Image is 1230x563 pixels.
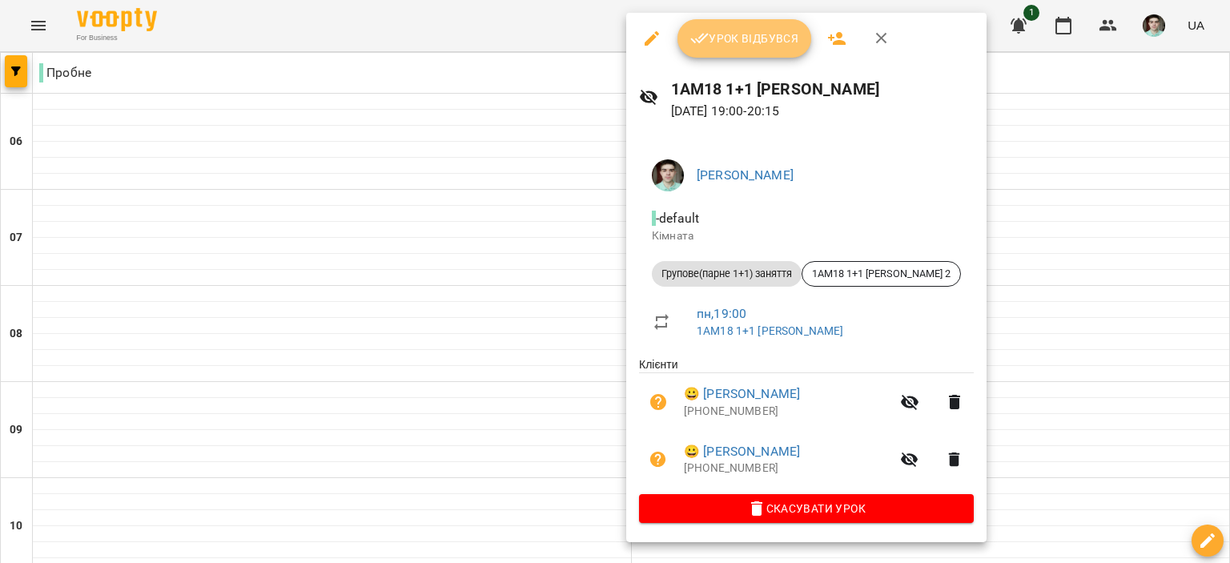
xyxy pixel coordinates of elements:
button: Урок відбувся [677,19,812,58]
button: Візит ще не сплачено. Додати оплату? [639,440,677,479]
span: Групове(парне 1+1) заняття [652,267,802,281]
a: 1АМ18 1+1 [PERSON_NAME] [697,324,843,337]
p: [PHONE_NUMBER] [684,460,890,477]
a: пн , 19:00 [697,306,746,321]
a: 😀 [PERSON_NAME] [684,384,800,404]
p: [DATE] 19:00 - 20:15 [671,102,974,121]
img: 8482cb4e613eaef2b7d25a10e2b5d949.jpg [652,159,684,191]
p: Кімната [652,228,961,244]
span: - default [652,211,702,226]
ul: Клієнти [639,356,974,493]
span: Урок відбувся [690,29,799,48]
span: 1АМ18 1+1 [PERSON_NAME] 2 [802,267,960,281]
p: [PHONE_NUMBER] [684,404,890,420]
div: 1АМ18 1+1 [PERSON_NAME] 2 [802,261,961,287]
a: [PERSON_NAME] [697,167,794,183]
a: 😀 [PERSON_NAME] [684,442,800,461]
h6: 1АМ18 1+1 [PERSON_NAME] [671,77,974,102]
span: Скасувати Урок [652,499,961,518]
button: Скасувати Урок [639,494,974,523]
button: Візит ще не сплачено. Додати оплату? [639,383,677,421]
